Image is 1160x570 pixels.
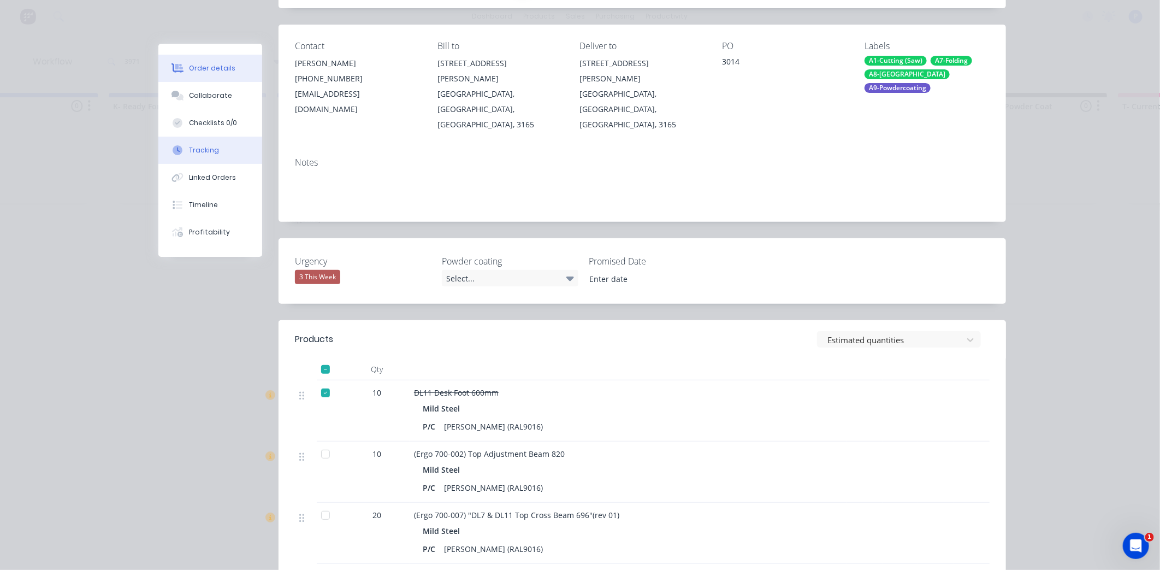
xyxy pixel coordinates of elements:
[295,333,333,346] div: Products
[580,56,705,132] div: [STREET_ADDRESS][PERSON_NAME][GEOGRAPHIC_DATA], [GEOGRAPHIC_DATA], [GEOGRAPHIC_DATA], 3165
[865,69,950,79] div: A8-[GEOGRAPHIC_DATA]
[589,255,725,268] label: Promised Date
[865,83,931,93] div: A9-Powdercoating
[189,118,237,128] div: Checklists 0/0
[158,191,262,219] button: Timeline
[440,419,547,434] div: [PERSON_NAME] (RAL9016)
[372,509,381,521] span: 20
[295,157,990,168] div: Notes
[414,510,619,520] span: (Ergo 700-007) "DL7 & DL11 Top Cross Beam 696"(rev 01)
[423,523,464,539] div: Mild Steel
[865,41,990,51] div: Labels
[442,255,578,268] label: Powder coating
[414,449,565,459] span: (Ergo 700-002) Top Adjustment Beam 820
[372,448,381,460] span: 10
[189,173,236,183] div: Linked Orders
[372,387,381,398] span: 10
[865,56,927,66] div: A1-Cutting (Saw)
[423,419,440,434] div: P/C
[437,86,563,132] div: [GEOGRAPHIC_DATA], [GEOGRAPHIC_DATA], [GEOGRAPHIC_DATA], 3165
[158,109,262,137] button: Checklists 0/0
[437,56,563,132] div: [STREET_ADDRESS][PERSON_NAME][GEOGRAPHIC_DATA], [GEOGRAPHIC_DATA], [GEOGRAPHIC_DATA], 3165
[582,271,718,287] input: Enter date
[580,41,705,51] div: Deliver to
[295,41,420,51] div: Contact
[423,462,464,478] div: Mild Steel
[580,56,705,86] div: [STREET_ADDRESS][PERSON_NAME]
[437,41,563,51] div: Bill to
[440,541,547,557] div: [PERSON_NAME] (RAL9016)
[344,359,410,380] div: Qty
[158,82,262,109] button: Collaborate
[295,86,420,117] div: [EMAIL_ADDRESS][DOMAIN_NAME]
[189,91,232,101] div: Collaborate
[580,86,705,132] div: [GEOGRAPHIC_DATA], [GEOGRAPHIC_DATA], [GEOGRAPHIC_DATA], 3165
[1123,533,1149,559] iframe: Intercom live chat
[295,270,340,284] div: 3 This Week
[722,41,847,51] div: PO
[423,480,440,496] div: P/C
[189,63,235,73] div: Order details
[295,56,420,71] div: [PERSON_NAME]
[1145,533,1154,542] span: 1
[189,227,230,237] div: Profitability
[295,71,420,86] div: [PHONE_NUMBER]
[423,541,440,557] div: P/C
[440,480,547,496] div: [PERSON_NAME] (RAL9016)
[437,56,563,86] div: [STREET_ADDRESS][PERSON_NAME]
[189,200,218,210] div: Timeline
[414,387,499,398] span: DL11 Desk Foot 600mm
[295,255,431,268] label: Urgency
[158,55,262,82] button: Order details
[189,145,219,155] div: Tracking
[158,219,262,246] button: Profitability
[295,56,420,117] div: [PERSON_NAME][PHONE_NUMBER][EMAIL_ADDRESS][DOMAIN_NAME]
[442,270,578,286] div: Select...
[158,137,262,164] button: Tracking
[423,401,464,416] div: Mild Steel
[722,56,847,71] div: 3014
[931,56,972,66] div: A7-Folding
[158,164,262,191] button: Linked Orders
